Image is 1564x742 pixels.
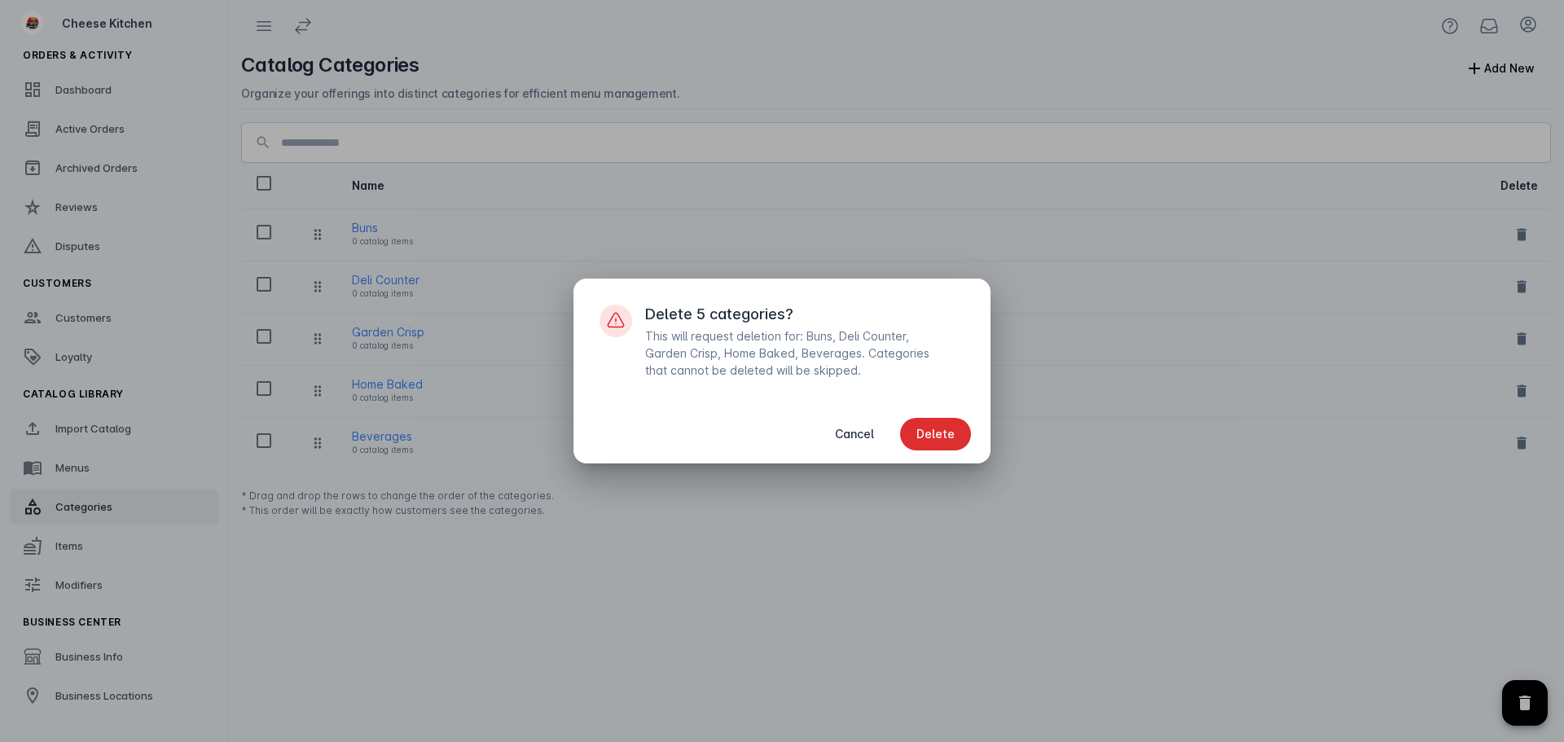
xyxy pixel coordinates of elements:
span: Cancel [835,428,874,440]
button: Delete [900,418,971,450]
span: Delete [916,428,955,440]
div: This will request deletion for: Buns, Deli Counter, Garden Crisp, Home Baked, Beverages. Categori... [645,327,938,379]
button: Cancel [819,418,890,450]
div: Delete 5 categories? [645,305,793,324]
